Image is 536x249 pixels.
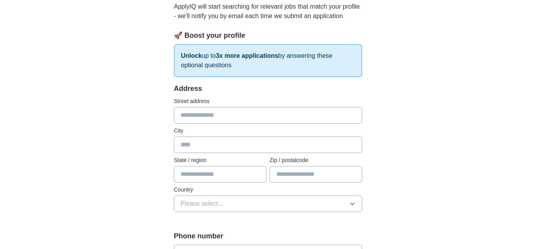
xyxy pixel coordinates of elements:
[174,231,362,242] label: Phone number
[174,156,266,164] label: State / region
[216,52,278,59] strong: 3x more applications
[181,52,202,59] strong: Unlock
[174,83,362,94] div: Address
[174,97,362,105] label: Street address
[174,30,362,41] div: 🚀 Boost your profile
[180,199,223,208] span: Please select...
[174,44,362,77] p: up to by answering these optional questions
[174,2,362,21] p: ApplyIQ will start searching for relevant jobs that match your profile - we'll notify you by emai...
[270,156,362,164] label: Zip / postalcode
[174,196,362,212] button: Please select...
[174,127,362,135] label: City
[174,186,362,194] label: Country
